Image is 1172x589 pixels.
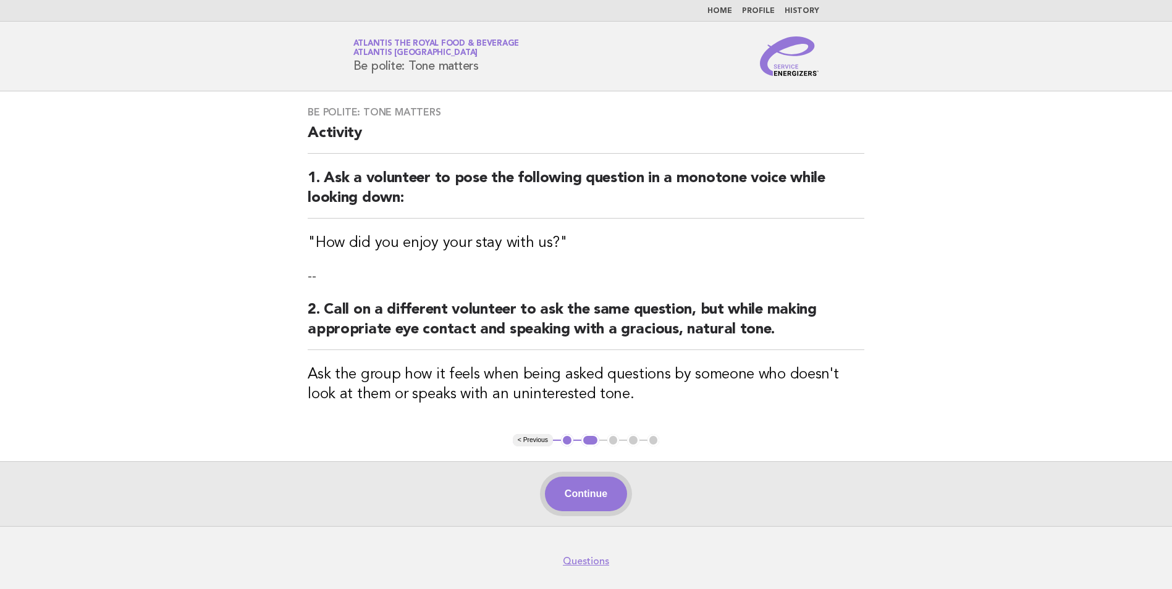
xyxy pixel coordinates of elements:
[581,434,599,446] button: 2
[563,555,609,567] a: Questions
[308,233,864,253] h3: "How did you enjoy your stay with us?"
[760,36,819,76] img: Service Energizers
[308,106,864,119] h3: Be polite: Tone matters
[308,300,864,350] h2: 2. Call on a different volunteer to ask the same question, but while making appropriate eye conta...
[353,40,520,57] a: Atlantis the Royal Food & BeverageAtlantis [GEOGRAPHIC_DATA]
[353,40,520,72] h1: Be polite: Tone matters
[545,477,627,511] button: Continue
[308,123,864,154] h2: Activity
[742,7,775,15] a: Profile
[513,434,553,446] button: < Previous
[308,268,864,285] p: --
[785,7,819,15] a: History
[707,7,732,15] a: Home
[308,169,864,219] h2: 1. Ask a volunteer to pose the following question in a monotone voice while looking down:
[308,365,864,404] h3: Ask the group how it feels when being asked questions by someone who doesn't look at them or spea...
[353,49,478,57] span: Atlantis [GEOGRAPHIC_DATA]
[561,434,573,446] button: 1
